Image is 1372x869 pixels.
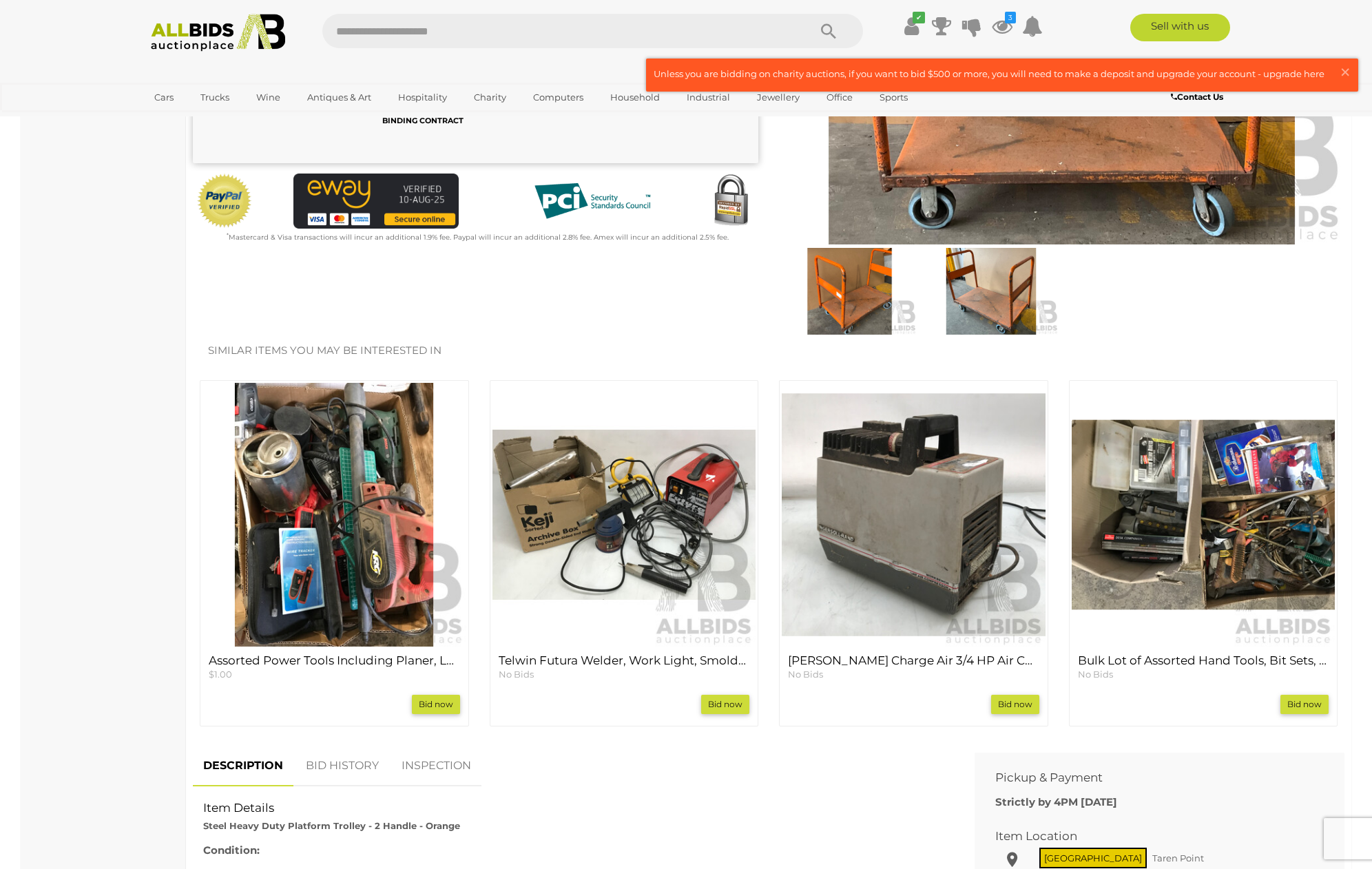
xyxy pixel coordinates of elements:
[203,802,944,815] h2: Item Details
[389,86,456,109] a: Hospitality
[145,86,183,109] a: Cars
[788,654,1039,667] h4: [PERSON_NAME] Charge Air 3/4 HP Air Compressor
[782,248,917,335] img: Steel Heavy Duty Platform Trolley - 2 Handle - Orange
[995,771,1303,784] h2: Pickup & Payment
[924,248,1058,335] img: Steel Heavy Duty Platform Trolley - 2 Handle - Orange
[1005,12,1016,23] i: 3
[196,174,253,229] img: Official PayPal Seal
[991,695,1039,714] a: Bid now
[293,174,459,229] img: eWAY Payment Gateway
[794,14,863,48] button: Search
[412,695,460,714] a: Bid now
[1339,59,1351,85] span: ×
[995,795,1117,808] b: Strictly by 4PM [DATE]
[678,86,739,109] a: Industrial
[1078,654,1329,667] h4: Bulk Lot of Assorted Hand Tools, Bit Sets, Magazines, and More
[995,830,1303,843] h2: Item Location
[1039,848,1147,868] span: [GEOGRAPHIC_DATA]
[209,668,460,681] p: $1.00
[1280,695,1329,714] a: Bid now
[193,746,293,786] a: DESCRIPTION
[992,14,1012,39] a: 3
[782,383,1046,647] img: Ingersoll-Rand Charge Air 3/4 HP Air Compressor
[382,99,538,125] b: A WINNING BID IS A BINDING CONTRACT
[208,345,1329,357] h2: Similar items you may be interested in
[391,746,481,786] a: INSPECTION
[748,86,809,109] a: Jewellery
[202,383,466,647] img: Assorted Power Tools Including Planer, Loading Screwdriver, Drill, and More
[1130,14,1230,41] a: Sell with us
[1078,668,1329,681] p: No Bids
[203,820,460,831] strong: Steel Heavy Duty Platform Trolley - 2 Handle - Orange
[227,233,729,242] small: Mastercard & Visa transactions will incur an additional 1.9% fee. Paypal will incur an additional...
[871,86,917,109] a: Sports
[788,668,1039,681] p: No Bids
[295,746,389,786] a: BID HISTORY
[1149,849,1207,867] span: Taren Point
[499,654,750,667] h4: Telwin Futura Welder, Work Light, Smoldering Torch, and Assorted Tools and Bits
[788,654,1039,681] a: [PERSON_NAME] Charge Air 3/4 HP Air Compressor No Bids
[492,383,756,647] img: Telwin Futura Welder, Work Light, Smoldering Torch, and Assorted Tools and Bits
[247,86,289,109] a: Wine
[523,174,661,229] img: PCI DSS compliant
[499,668,750,681] p: No Bids
[200,380,469,726] div: Assorted Power Tools Including Planer, Loading Screwdriver, Drill, and More
[465,86,515,109] a: Charity
[1171,90,1227,105] a: Contact Us
[209,654,460,681] a: Assorted Power Tools Including Planer, Loading Screwdriver, Drill, and More $1.00
[901,14,922,39] a: ✔
[1078,654,1329,681] a: Bulk Lot of Assorted Hand Tools, Bit Sets, Magazines, and More No Bids
[913,12,925,23] i: ✔
[524,86,592,109] a: Computers
[143,14,293,52] img: Allbids.com.au
[203,844,260,857] b: Condition:
[382,83,538,125] small: This Item will incur a Buyer's Premium of 22.5% including GST.
[818,86,862,109] a: Office
[701,695,749,714] a: Bid now
[1072,383,1335,647] img: Bulk Lot of Assorted Hand Tools, Bit Sets, Magazines, and More
[601,86,669,109] a: Household
[779,380,1048,726] div: Ingersoll-Rand Charge Air 3/4 HP Air Compressor
[703,174,758,229] img: Secured by Rapid SSL
[298,86,380,109] a: Antiques & Art
[490,380,759,726] div: Telwin Futura Welder, Work Light, Smoldering Torch, and Assorted Tools and Bits
[209,654,460,667] h4: Assorted Power Tools Including Planer, Loading Screwdriver, Drill, and More
[191,86,238,109] a: Trucks
[1171,92,1223,102] b: Contact Us
[145,109,261,132] a: [GEOGRAPHIC_DATA]
[499,654,750,681] a: Telwin Futura Welder, Work Light, Smoldering Torch, and Assorted Tools and Bits No Bids
[1069,380,1338,726] div: Bulk Lot of Assorted Hand Tools, Bit Sets, Magazines, and More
